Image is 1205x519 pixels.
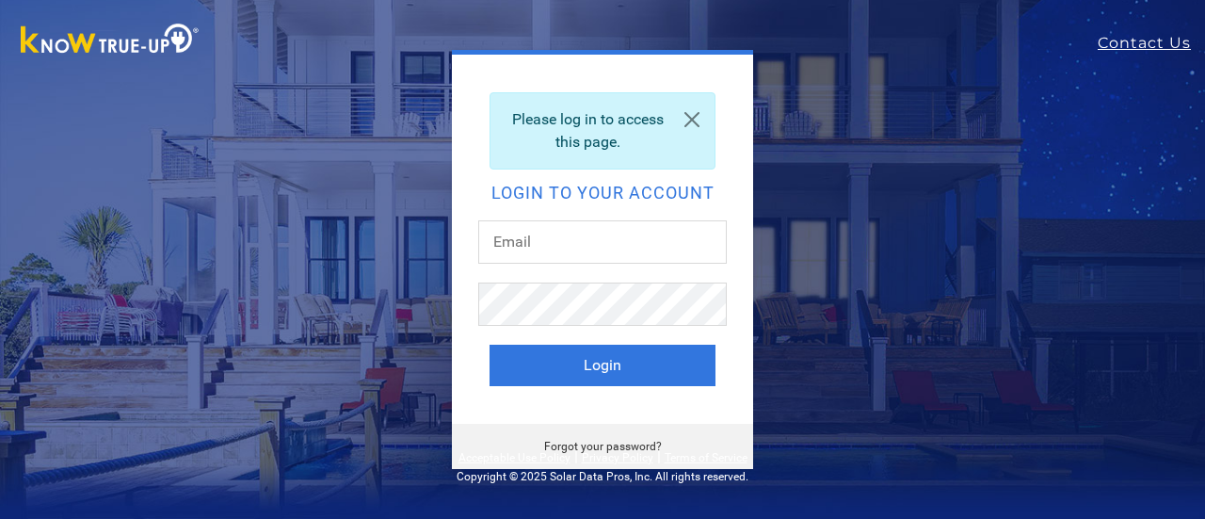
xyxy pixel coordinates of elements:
[490,92,715,170] div: Please log in to access this page.
[490,185,715,202] h2: Login to your account
[490,345,715,386] button: Login
[544,440,662,453] a: Forgot your password?
[458,451,570,464] a: Acceptable Use Policy
[1098,32,1205,55] a: Contact Us
[478,220,727,264] input: Email
[11,20,209,62] img: Know True-Up
[574,447,578,465] span: |
[665,451,747,464] a: Terms of Service
[669,93,715,146] a: Close
[657,447,661,465] span: |
[582,451,653,464] a: Privacy Policy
